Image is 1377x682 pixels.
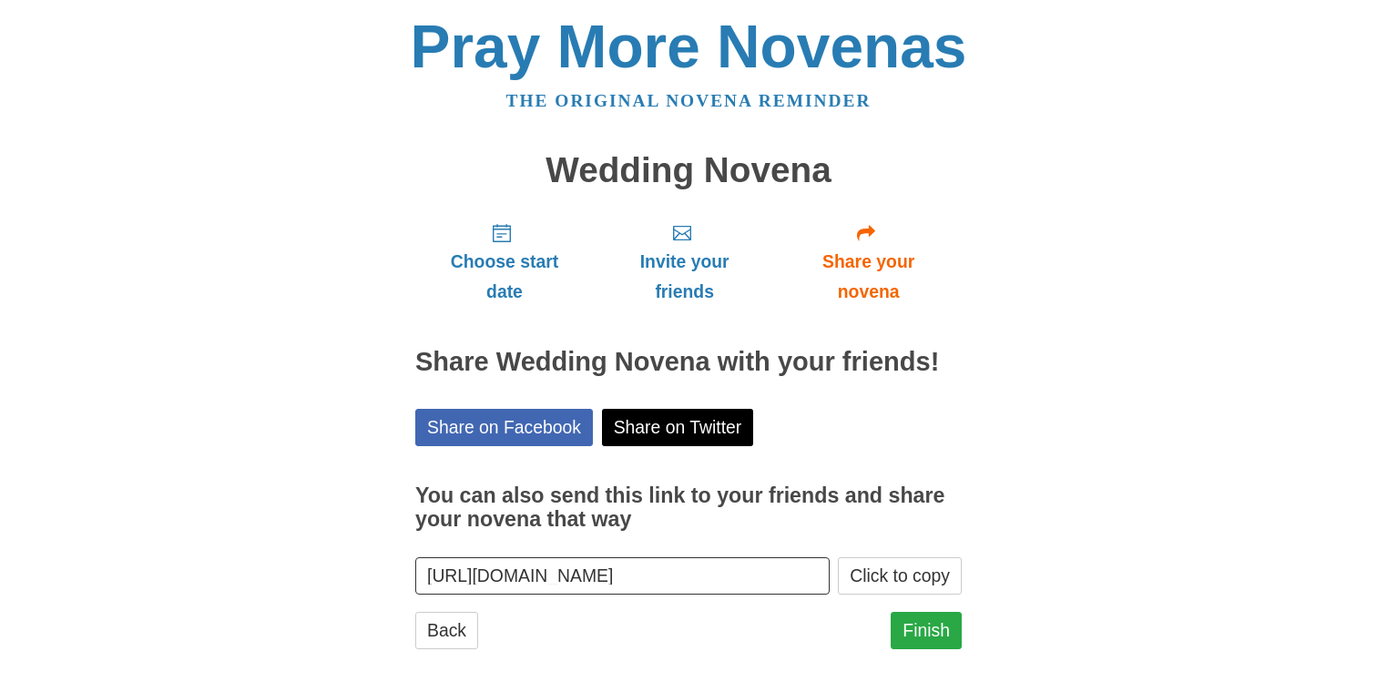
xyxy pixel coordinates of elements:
[793,247,943,307] span: Share your novena
[775,208,962,316] a: Share your novena
[415,151,962,190] h1: Wedding Novena
[594,208,775,316] a: Invite your friends
[838,557,962,595] button: Click to copy
[415,612,478,649] a: Back
[415,484,962,531] h3: You can also send this link to your friends and share your novena that way
[411,13,967,80] a: Pray More Novenas
[612,247,757,307] span: Invite your friends
[415,409,593,446] a: Share on Facebook
[415,348,962,377] h2: Share Wedding Novena with your friends!
[506,91,872,110] a: The original novena reminder
[433,247,576,307] span: Choose start date
[891,612,962,649] a: Finish
[415,208,594,316] a: Choose start date
[602,409,754,446] a: Share on Twitter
